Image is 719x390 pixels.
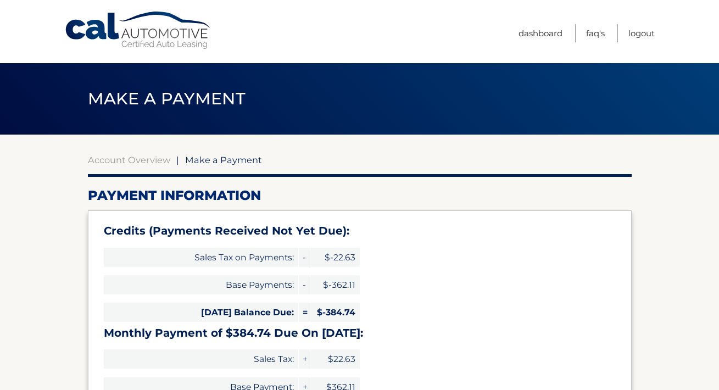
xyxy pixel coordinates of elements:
[586,24,605,42] a: FAQ's
[299,349,310,369] span: +
[104,248,298,267] span: Sales Tax on Payments:
[299,303,310,322] span: =
[104,303,298,322] span: [DATE] Balance Due:
[104,326,616,340] h3: Monthly Payment of $384.74 Due On [DATE]:
[519,24,562,42] a: Dashboard
[628,24,655,42] a: Logout
[104,349,298,369] span: Sales Tax:
[64,11,213,50] a: Cal Automotive
[104,275,298,294] span: Base Payments:
[104,224,616,238] h3: Credits (Payments Received Not Yet Due):
[176,154,179,165] span: |
[310,349,360,369] span: $22.63
[299,248,310,267] span: -
[310,303,360,322] span: $-384.74
[88,88,246,109] span: Make a Payment
[185,154,262,165] span: Make a Payment
[88,187,632,204] h2: Payment Information
[310,275,360,294] span: $-362.11
[299,275,310,294] span: -
[310,248,360,267] span: $-22.63
[88,154,170,165] a: Account Overview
